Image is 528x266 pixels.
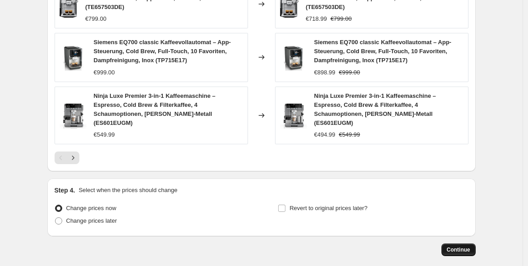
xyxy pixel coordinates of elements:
[314,68,335,77] div: €898.99
[441,243,476,256] button: Continue
[67,151,79,164] button: Next
[55,151,79,164] nav: Pagination
[314,130,335,139] div: €494.99
[94,39,231,64] span: Siemens EQ700 classic Kaffeevollautomat – App-Steuerung, Cold Brew, Full-Touch, 10 Favoriten, Dam...
[66,205,116,211] span: Change prices now
[280,44,307,71] img: 71wpzg94UbL_80x.jpg
[314,92,436,126] span: Ninja Luxe Premier 3-in-1 Kaffeemaschine – Espresso, Cold Brew & Filterkaffee, 4 Schaumoptionen, ...
[60,44,87,71] img: 71wpzg94UbL_80x.jpg
[339,68,360,77] strike: €999.00
[339,130,360,139] strike: €549.99
[94,68,115,77] div: €999.00
[55,186,75,195] h2: Step 4.
[94,92,216,126] span: Ninja Luxe Premier 3-in-1 Kaffeemaschine – Espresso, Cold Brew & Filterkaffee, 4 Schaumoptionen, ...
[306,14,327,23] div: €718.99
[280,102,307,129] img: 811J8urmwwL_80x.jpg
[447,246,470,253] span: Continue
[78,186,177,195] p: Select when the prices should change
[85,14,106,23] div: €799.00
[66,217,117,224] span: Change prices later
[60,102,87,129] img: 811J8urmwwL_80x.jpg
[94,130,115,139] div: €549.99
[331,14,352,23] strike: €799.00
[289,205,367,211] span: Revert to original prices later?
[314,39,451,64] span: Siemens EQ700 classic Kaffeevollautomat – App-Steuerung, Cold Brew, Full-Touch, 10 Favoriten, Dam...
